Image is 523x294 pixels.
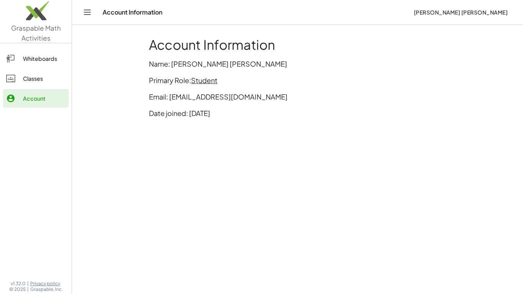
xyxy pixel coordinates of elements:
span: © 2025 [9,286,26,292]
a: Classes [3,69,69,88]
button: Toggle navigation [81,6,93,18]
p: Date joined: [DATE] [149,108,446,118]
span: Graspable Math Activities [11,24,61,42]
span: | [27,281,29,287]
span: Graspable, Inc. [30,286,63,292]
div: Classes [23,74,65,83]
div: Whiteboards [23,54,65,63]
p: Name: [PERSON_NAME] [PERSON_NAME] [149,59,446,69]
span: [PERSON_NAME] [PERSON_NAME] [413,9,508,16]
span: Student [191,76,217,85]
h1: Account Information [149,37,446,52]
a: Whiteboards [3,49,69,68]
a: Account [3,89,69,108]
a: Privacy policy [30,281,63,287]
p: Primary Role: [149,75,446,85]
button: [PERSON_NAME] [PERSON_NAME] [407,5,514,19]
span: v1.32.0 [11,281,26,287]
div: Account [23,94,65,103]
p: Email: [EMAIL_ADDRESS][DOMAIN_NAME] [149,91,446,102]
span: | [27,286,29,292]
